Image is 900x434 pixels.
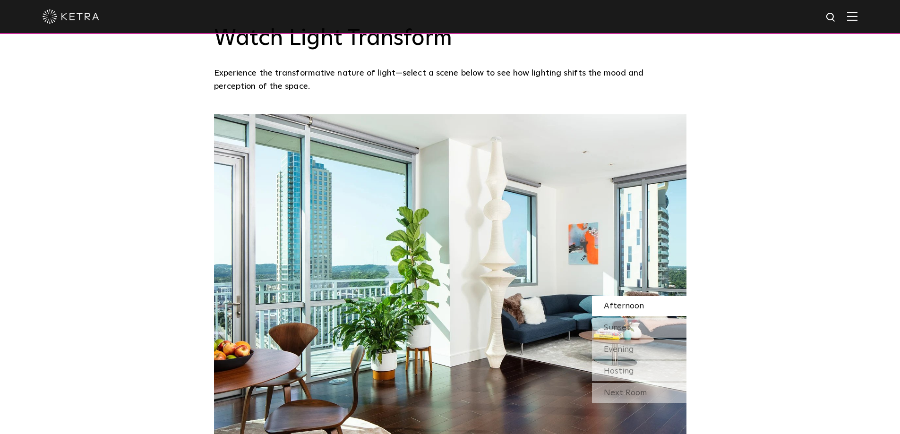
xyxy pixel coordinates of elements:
div: Next Room [592,383,686,403]
span: Evening [604,345,634,354]
img: Hamburger%20Nav.svg [847,12,857,21]
img: search icon [825,12,837,24]
span: Sunset [604,323,630,332]
img: ketra-logo-2019-white [43,9,99,24]
p: Experience the transformative nature of light—select a scene below to see how lighting shifts the... [214,67,682,94]
h3: Watch Light Transform [214,25,686,52]
span: Afternoon [604,302,644,310]
span: Hosting [604,367,634,375]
